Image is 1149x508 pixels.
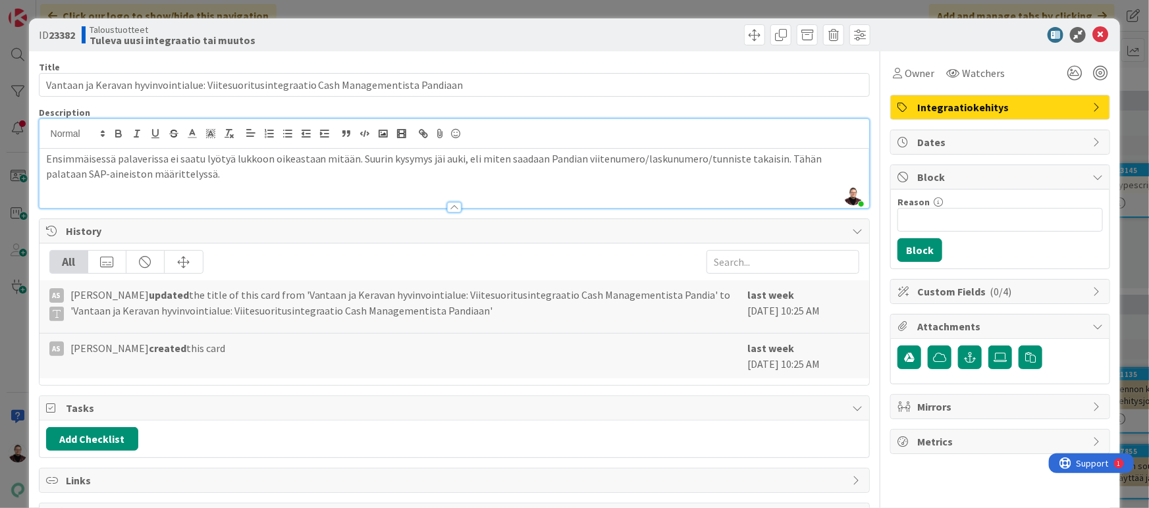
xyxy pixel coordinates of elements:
span: Owner [905,65,934,81]
span: Description [39,107,90,118]
span: Mirrors [917,399,1086,415]
span: Support [28,2,60,18]
span: Dates [917,134,1086,150]
span: Custom Fields [917,284,1086,299]
div: [DATE] 10:25 AM [747,287,859,326]
input: type card name here... [39,73,870,97]
label: Reason [897,196,930,208]
button: Add Checklist [46,427,138,451]
b: created [149,342,186,355]
b: last week [747,288,794,301]
p: Ensimmäisessä palaverissa ei saatu lyötyä lukkoon oikeastaan mitään. Suurin kysymys jäi auki, eli... [46,151,863,181]
b: last week [747,342,794,355]
span: Watchers [962,65,1005,81]
div: All [50,251,88,273]
span: ( 0/4 ) [990,285,1011,298]
b: Tuleva uusi integraatio tai muutos [90,35,255,45]
div: AS [49,288,64,303]
span: Integraatiokehitys [917,99,1086,115]
b: updated [149,288,189,301]
span: [PERSON_NAME] this card [70,340,225,356]
span: ID [39,27,75,43]
input: Search... [707,250,859,274]
span: Metrics [917,434,1086,449]
b: 23382 [49,28,75,41]
span: Block [917,169,1086,185]
label: Title [39,61,60,73]
div: 1 [68,5,72,16]
span: Attachments [917,318,1086,334]
span: Taloustuotteet [90,24,255,35]
span: Links [66,472,846,488]
button: Block [897,238,942,262]
div: [DATE] 10:25 AM [747,340,859,372]
span: [PERSON_NAME] the title of this card from 'Vantaan ja Keravan hyvinvointialue: Viitesuoritusinteg... [70,287,741,321]
span: Tasks [66,400,846,416]
span: History [66,223,846,239]
img: GyOPHTWdLeFzhezoR5WqbUuXKKP5xpSS.jpg [844,187,863,205]
div: AS [49,342,64,356]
